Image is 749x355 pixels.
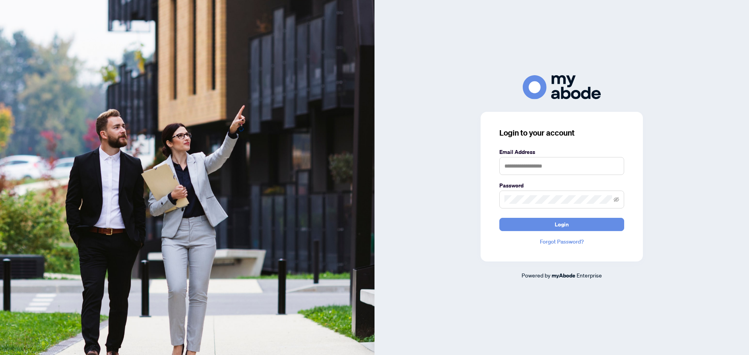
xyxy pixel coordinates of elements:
[499,218,624,231] button: Login
[523,75,601,99] img: ma-logo
[614,197,619,202] span: eye-invisible
[522,272,550,279] span: Powered by
[552,271,575,280] a: myAbode
[499,237,624,246] a: Forgot Password?
[499,181,624,190] label: Password
[577,272,602,279] span: Enterprise
[499,148,624,156] label: Email Address
[555,218,569,231] span: Login
[499,127,624,138] h3: Login to your account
